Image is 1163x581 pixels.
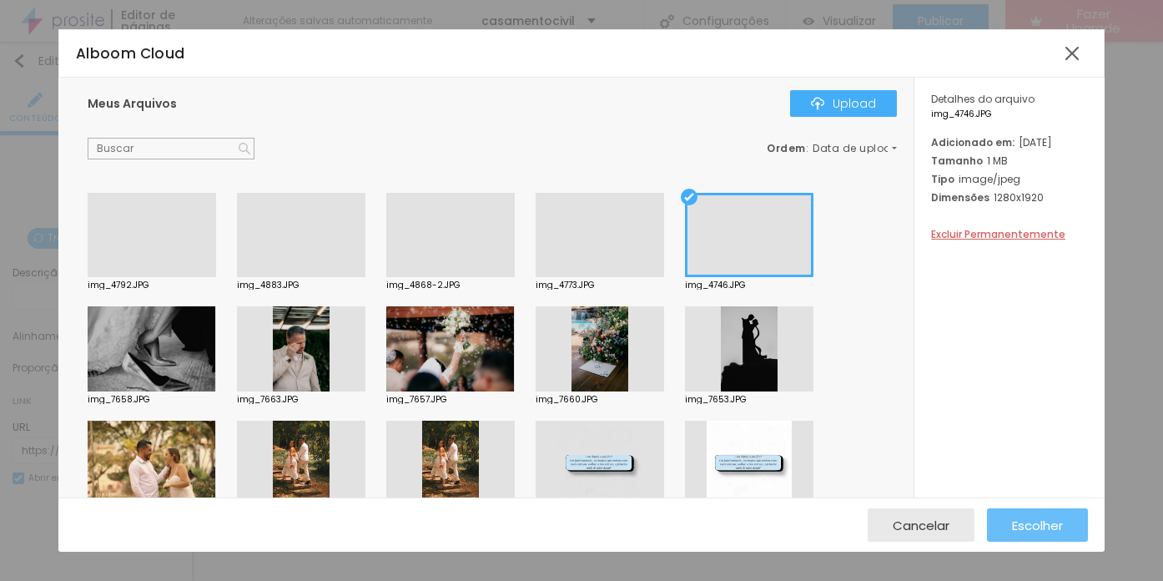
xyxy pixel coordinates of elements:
[931,110,1088,119] span: img_4746.JPG
[685,396,813,404] div: img_7653.JPG
[813,144,899,154] span: Data de upload
[811,97,876,110] div: Upload
[767,141,806,155] span: Ordem
[237,396,365,404] div: img_7663.JPG
[931,172,954,186] span: Tipo
[931,135,1014,149] span: Adicionado em:
[893,518,949,533] span: Cancelar
[811,97,824,110] img: Icone
[868,508,974,542] button: Cancelar
[931,154,1088,168] div: 1 MB
[88,95,177,112] span: Meus Arquivos
[931,154,983,168] span: Tamanho
[987,508,1088,542] button: Escolher
[536,281,664,290] div: img_4773.JPG
[88,138,254,159] input: Buscar
[386,281,515,290] div: img_4868-2.JPG
[1012,518,1063,533] span: Escolher
[237,281,365,290] div: img_4883.JPG
[931,172,1088,186] div: image/jpeg
[931,190,989,205] span: Dimensões
[931,227,1065,241] span: Excluir Permanentemente
[790,90,897,117] button: IconeUpload
[88,396,216,404] div: img_7658.JPG
[931,190,1088,205] div: 1280x1920
[536,396,664,404] div: img_7660.JPG
[76,43,185,63] span: Alboom Cloud
[931,92,1035,106] span: Detalhes do arquivo
[386,396,515,404] div: img_7657.JPG
[239,143,250,154] img: Icone
[88,281,216,290] div: img_4792.JPG
[685,281,813,290] div: img_4746.JPG
[931,135,1088,149] div: [DATE]
[767,144,897,154] div: :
